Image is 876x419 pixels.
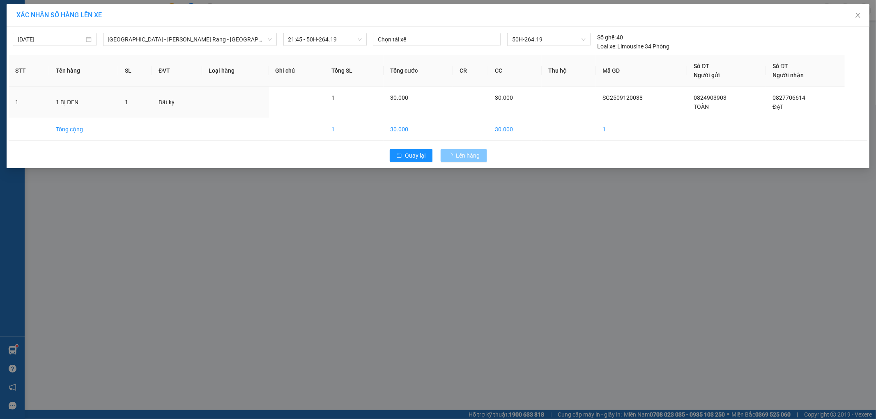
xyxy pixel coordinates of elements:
td: Tổng cộng [49,118,118,141]
th: CC [488,55,542,87]
td: 30.000 [488,118,542,141]
span: Người nhận [773,72,804,78]
span: SG2509120038 [602,94,643,101]
span: close [855,12,861,18]
span: down [267,37,272,42]
span: rollback [396,153,402,159]
td: 1 [9,87,49,118]
span: 21:45 - 50H-264.19 [288,33,362,46]
span: 50H-264.19 [512,33,585,46]
span: ĐẠT [773,103,783,110]
button: rollbackQuay lại [390,149,432,162]
th: Thu hộ [542,55,596,87]
th: SL [118,55,152,87]
b: [DOMAIN_NAME] [69,31,113,38]
img: logo.jpg [89,10,109,30]
input: 12/09/2025 [18,35,84,44]
th: ĐVT [152,55,202,87]
th: Tổng SL [325,55,384,87]
td: 30.000 [384,118,453,141]
span: 0824903903 [694,94,727,101]
th: Mã GD [596,55,687,87]
th: Ghi chú [269,55,325,87]
span: Số ĐT [694,63,709,69]
span: Số ĐT [773,63,788,69]
span: TOÀN [694,103,709,110]
div: 40 [597,33,623,42]
span: Loại xe: [597,42,616,51]
td: Bất kỳ [152,87,202,118]
li: (c) 2017 [69,39,113,49]
span: Người gửi [694,72,720,78]
span: Quay lại [405,151,426,160]
th: CR [453,55,488,87]
th: Tên hàng [49,55,118,87]
td: 1 BỊ ĐEN [49,87,118,118]
b: Gửi khách hàng [51,12,81,50]
button: Lên hàng [441,149,487,162]
span: XÁC NHẬN SỐ HÀNG LÊN XE [16,11,102,19]
span: 0827706614 [773,94,805,101]
div: Limousine 34 Phòng [597,42,670,51]
th: Loại hàng [202,55,269,87]
span: Lên hàng [456,151,480,160]
span: 1 [332,94,335,101]
th: Tổng cước [384,55,453,87]
span: 30.000 [390,94,408,101]
td: 1 [325,118,384,141]
button: Close [846,4,869,27]
span: 30.000 [495,94,513,101]
td: 1 [596,118,687,141]
span: 1 [125,99,128,105]
b: Xe Đăng Nhân [10,53,36,92]
span: Sài Gòn - Phan Rang - Ninh Sơn [108,33,272,46]
span: loading [447,153,456,158]
span: Số ghế: [597,33,616,42]
th: STT [9,55,49,87]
